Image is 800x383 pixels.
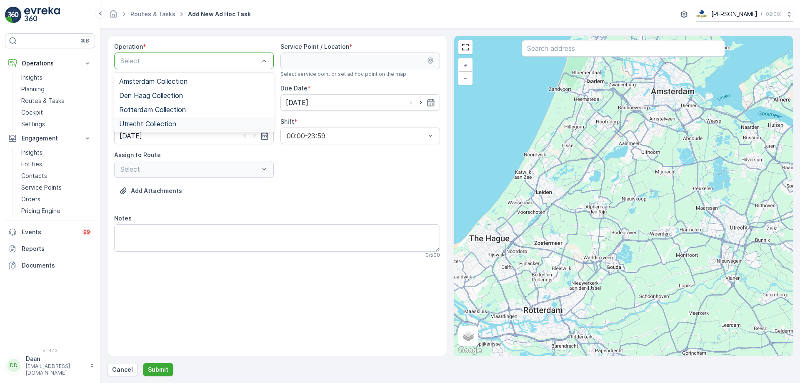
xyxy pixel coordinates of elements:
label: Notes [114,215,132,222]
button: Upload File [114,184,187,198]
span: Add New Ad Hoc Task [186,10,252,18]
p: [EMAIL_ADDRESS][DOMAIN_NAME] [26,363,86,376]
p: Select [120,56,259,66]
img: basis-logo_rgb2x.png [696,10,708,19]
button: [PERSON_NAME](+02:00) [696,7,793,22]
span: v 1.47.3 [5,348,95,353]
button: Engagement [5,130,95,147]
p: Operations [22,59,78,68]
img: logo [5,7,22,23]
p: Settings [21,120,45,128]
p: 0 / 500 [425,252,440,258]
p: Engagement [22,134,78,143]
p: Planning [21,85,45,93]
a: Events99 [5,224,95,240]
input: Search address [522,40,725,57]
span: Den Haag Collection [119,92,183,99]
label: Operation [114,43,143,50]
a: Service Points [18,182,95,193]
p: Pricing Engine [21,207,60,215]
a: Zoom In [459,59,472,72]
a: Open this area in Google Maps (opens a new window) [456,345,484,356]
span: Amsterdam Collection [119,78,187,85]
p: Cockpit [21,108,43,117]
a: Documents [5,257,95,274]
a: Homepage [109,13,118,20]
img: logo_light-DOdMpM7g.png [24,7,60,23]
a: Insights [18,72,95,83]
a: Routes & Tasks [18,95,95,107]
label: Shift [280,118,294,125]
p: Service Points [21,183,62,192]
p: ( +02:00 ) [761,11,782,18]
p: 99 [83,229,90,235]
button: Operations [5,55,95,72]
a: Contacts [18,170,95,182]
label: Service Point / Location [280,43,349,50]
p: Insights [21,73,42,82]
p: [PERSON_NAME] [711,10,757,18]
p: Submit [148,365,168,374]
a: Reports [5,240,95,257]
p: Cancel [112,365,133,374]
p: Add Attachments [131,187,182,195]
p: ⌘B [81,38,89,44]
p: Entities [21,160,42,168]
button: Submit [143,363,173,376]
a: Routes & Tasks [130,10,175,18]
p: Contacts [21,172,47,180]
a: Settings [18,118,95,130]
a: Layers [459,327,477,345]
button: DDDaan[EMAIL_ADDRESS][DOMAIN_NAME] [5,355,95,376]
a: Pricing Engine [18,205,95,217]
a: Insights [18,147,95,158]
span: Rotterdam Collection [119,106,186,113]
a: Cockpit [18,107,95,118]
input: dd/mm/yyyy [114,128,274,144]
p: Reports [22,245,92,253]
p: Daan [26,355,86,363]
label: Assign to Route [114,151,161,158]
a: Entities [18,158,95,170]
span: + [464,62,467,69]
span: Select service point or set ad hoc point on the map. [280,71,407,78]
input: dd/mm/yyyy [280,94,440,111]
a: Orders [18,193,95,205]
a: Zoom Out [459,72,472,84]
div: DD [7,359,20,372]
button: Cancel [107,363,138,376]
img: Google [456,345,484,356]
p: Routes & Tasks [21,97,64,105]
p: Insights [21,148,42,157]
span: Utrecht Collection [119,120,176,128]
a: View Fullscreen [459,41,472,53]
p: Documents [22,261,92,270]
p: Orders [21,195,40,203]
label: Due Date [280,85,307,92]
a: Planning [18,83,95,95]
span: − [463,74,467,81]
p: Events [22,228,77,236]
